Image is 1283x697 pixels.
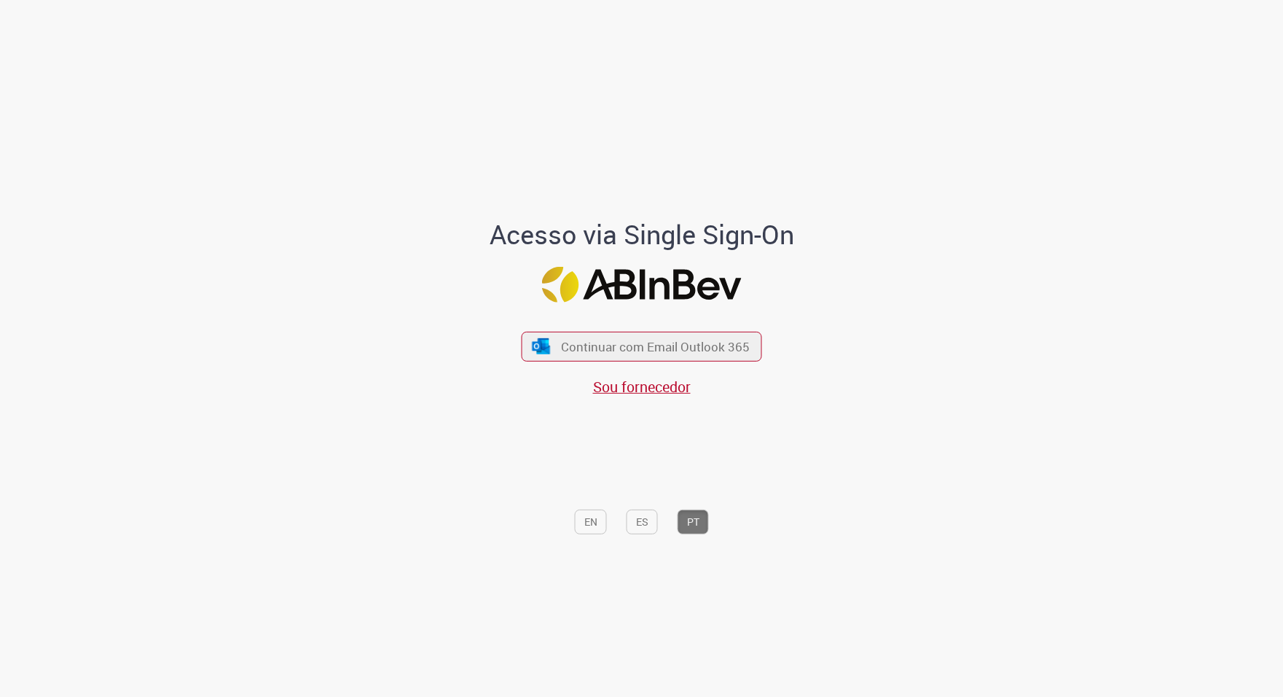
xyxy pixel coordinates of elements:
button: ES [627,510,658,534]
button: PT [678,510,709,534]
a: Sou fornecedor [593,377,691,397]
span: Continuar com Email Outlook 365 [561,338,750,355]
button: ícone Azure/Microsoft 360 Continuar com Email Outlook 365 [522,332,762,362]
h1: Acesso via Single Sign-On [439,220,844,249]
button: EN [575,510,607,534]
img: ícone Azure/Microsoft 360 [530,338,551,354]
img: Logo ABInBev [542,267,742,303]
